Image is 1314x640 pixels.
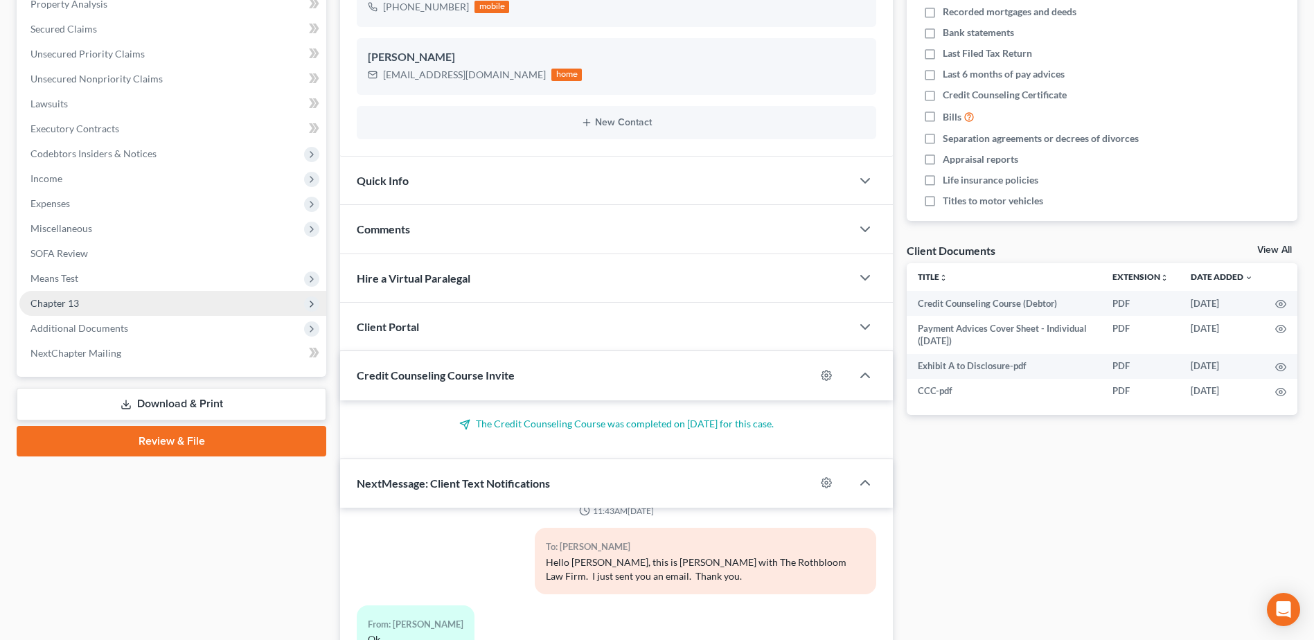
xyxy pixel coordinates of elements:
[943,26,1014,39] span: Bank statements
[30,148,157,159] span: Codebtors Insiders & Notices
[17,426,326,456] a: Review & File
[907,291,1101,316] td: Credit Counseling Course (Debtor)
[30,73,163,85] span: Unsecured Nonpriority Claims
[19,116,326,141] a: Executory Contracts
[30,48,145,60] span: Unsecured Priority Claims
[30,247,88,259] span: SOFA Review
[943,110,961,124] span: Bills
[1245,274,1253,282] i: expand_more
[30,123,119,134] span: Executory Contracts
[19,66,326,91] a: Unsecured Nonpriority Claims
[1101,291,1180,316] td: PDF
[943,88,1067,102] span: Credit Counseling Certificate
[368,49,865,66] div: [PERSON_NAME]
[19,42,326,66] a: Unsecured Priority Claims
[1180,379,1264,404] td: [DATE]
[943,46,1032,60] span: Last Filed Tax Return
[30,23,97,35] span: Secured Claims
[1101,379,1180,404] td: PDF
[939,274,948,282] i: unfold_more
[19,17,326,42] a: Secured Claims
[30,272,78,284] span: Means Test
[30,197,70,209] span: Expenses
[1267,593,1300,626] div: Open Intercom Messenger
[1160,274,1169,282] i: unfold_more
[1112,272,1169,282] a: Extensionunfold_more
[19,241,326,266] a: SOFA Review
[907,379,1101,404] td: CCC-pdf
[19,91,326,116] a: Lawsuits
[1101,354,1180,379] td: PDF
[1180,354,1264,379] td: [DATE]
[383,68,546,82] div: [EMAIL_ADDRESS][DOMAIN_NAME]
[357,272,470,285] span: Hire a Virtual Paralegal
[30,98,68,109] span: Lawsuits
[30,172,62,184] span: Income
[357,222,410,235] span: Comments
[30,347,121,359] span: NextChapter Mailing
[30,222,92,234] span: Miscellaneous
[357,505,876,517] div: 11:43AM[DATE]
[943,5,1076,19] span: Recorded mortgages and deeds
[907,243,995,258] div: Client Documents
[30,297,79,309] span: Chapter 13
[1191,272,1253,282] a: Date Added expand_more
[907,316,1101,354] td: Payment Advices Cover Sheet - Individual ([DATE])
[357,174,409,187] span: Quick Info
[368,117,865,128] button: New Contact
[357,368,515,382] span: Credit Counseling Course Invite
[30,322,128,334] span: Additional Documents
[357,477,550,490] span: NextMessage: Client Text Notifications
[1180,291,1264,316] td: [DATE]
[943,194,1043,208] span: Titles to motor vehicles
[357,320,419,333] span: Client Portal
[19,341,326,366] a: NextChapter Mailing
[17,388,326,420] a: Download & Print
[1180,316,1264,354] td: [DATE]
[546,539,865,555] div: To: [PERSON_NAME]
[1257,245,1292,255] a: View All
[943,152,1018,166] span: Appraisal reports
[943,132,1139,145] span: Separation agreements or decrees of divorces
[907,354,1101,379] td: Exhibit A to Disclosure-pdf
[368,616,463,632] div: From: [PERSON_NAME]
[357,417,876,431] p: The Credit Counseling Course was completed on [DATE] for this case.
[943,173,1038,187] span: Life insurance policies
[918,272,948,282] a: Titleunfold_more
[474,1,509,13] div: mobile
[943,67,1065,81] span: Last 6 months of pay advices
[1101,316,1180,354] td: PDF
[546,555,865,583] div: Hello [PERSON_NAME], this is [PERSON_NAME] with The Rothbloom Law Firm. I just sent you an email....
[551,69,582,81] div: home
